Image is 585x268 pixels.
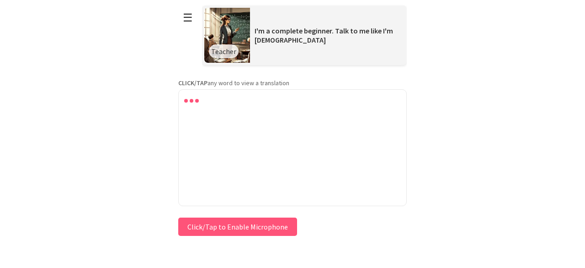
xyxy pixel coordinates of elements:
button: Click/Tap to Enable Microphone [178,218,297,236]
span: I'm a complete beginner. Talk to me like I'm [DEMOGRAPHIC_DATA] [255,26,393,44]
strong: CLICK/TAP [178,79,207,87]
img: Scenario Image [204,8,250,63]
span: Teacher [211,47,236,56]
p: any word to view a translation [178,79,407,87]
button: ☰ [178,6,197,29]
